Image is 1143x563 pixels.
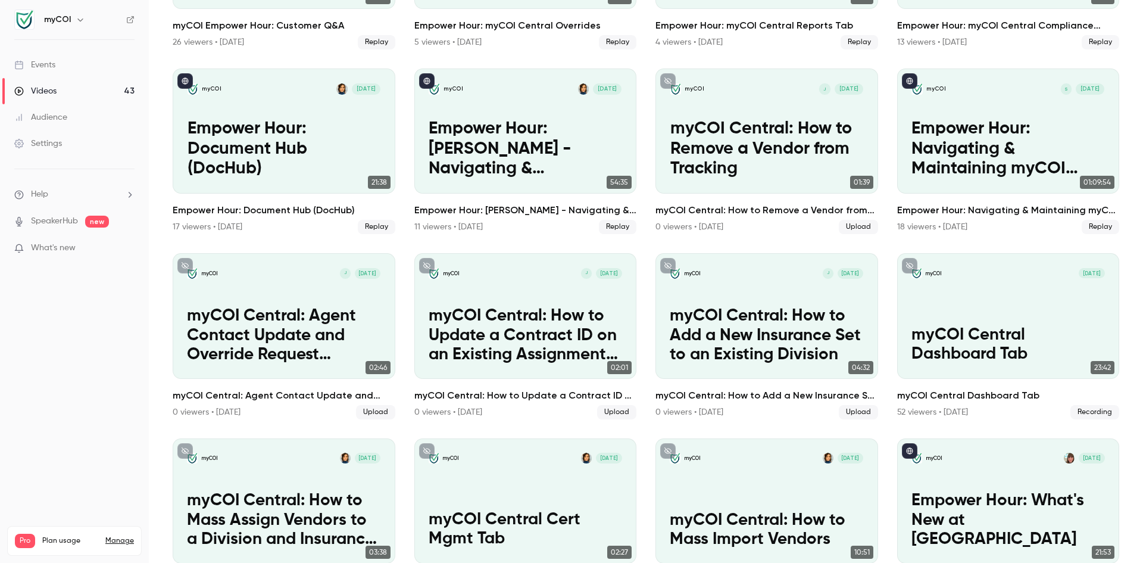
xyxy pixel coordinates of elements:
[897,203,1120,217] h2: Empower Hour: Navigating & Maintaining myCOI Central
[414,203,637,217] h2: Empower Hour: [PERSON_NAME] - Navigating & Maintaining myCOI Central
[173,203,395,217] h2: Empower Hour: Document Hub (DocHub)
[599,220,636,234] span: Replay
[429,119,622,179] p: Empower Hour: [PERSON_NAME] - Navigating & Maintaining myCOI Central
[419,258,435,273] button: unpublished
[366,361,391,374] span: 02:46
[660,258,676,273] button: unpublished
[31,215,78,228] a: SpeakerHub
[897,406,968,418] div: 52 viewers • [DATE]
[911,83,922,94] img: Empower Hour: Navigating & Maintaining myCOI Central
[607,361,632,374] span: 02:01
[340,453,351,464] img: Lauren Murray
[580,267,592,279] div: J
[14,59,55,71] div: Events
[926,85,946,93] p: myCOI
[42,536,98,546] span: Plan usage
[655,69,878,234] a: myCOI Central: How to Remove a Vendor from TrackingmyCOIJ[DATE]myCOI Central: How to Remove a Ven...
[578,83,589,94] img: Lauren Murray
[839,220,878,234] span: Upload
[911,119,1104,179] p: Empower Hour: Navigating & Maintaining myCOI Central
[414,69,637,234] li: Empower Hour: Hines - Navigating & Maintaining myCOI Central
[596,453,622,464] span: [DATE]
[173,253,395,419] a: myCOI Central: Agent Contact Update and Override Request FeaturemyCOIJ[DATE]myCOI Central: Agent ...
[173,221,242,233] div: 17 viewers • [DATE]
[443,270,460,277] p: myCOI
[414,36,482,48] div: 5 viewers • [DATE]
[336,83,347,94] img: Lauren Murray
[173,36,244,48] div: 26 viewers • [DATE]
[44,14,71,26] h6: myCOI
[655,69,878,234] li: myCOI Central: How to Remove a Vendor from Tracking
[596,268,622,279] span: [DATE]
[897,221,967,233] div: 18 viewers • [DATE]
[173,18,395,33] h2: myCOI Empower Hour: Customer Q&A
[655,36,723,48] div: 4 viewers • [DATE]
[358,35,395,49] span: Replay
[1080,176,1114,189] span: 01:09:54
[429,83,439,94] img: Empower Hour: Hines - Navigating & Maintaining myCOI Central
[414,221,483,233] div: 11 viewers • [DATE]
[177,73,193,89] button: published
[655,253,878,419] li: myCOI Central: How to Add a New Insurance Set to an Existing Division
[581,453,592,464] img: Lauren Murray
[851,546,873,559] span: 10:51
[414,388,637,403] h2: myCOI Central: How to Update a Contract ID on an Existing Assignment in myCOI
[419,443,435,459] button: unpublished
[419,73,435,89] button: published
[599,35,636,49] span: Replay
[670,83,681,94] img: myCOI Central: How to Remove a Vendor from Tracking
[444,85,463,93] p: myCOI
[355,453,381,464] span: [DATE]
[655,253,878,419] a: myCOI Central: How to Add a New Insurance Set to an Existing DivisionmyCOIJ[DATE]myCOI Central: H...
[897,253,1120,419] li: myCOI Central Dashboard Tab
[607,546,632,559] span: 02:27
[187,491,380,549] p: myCOI Central: How to Mass Assign Vendors to a Division and Insurance Set
[120,243,135,254] iframe: Noticeable Trigger
[841,35,878,49] span: Replay
[358,220,395,234] span: Replay
[1076,83,1104,94] span: [DATE]
[14,85,57,97] div: Videos
[187,306,380,364] p: myCOI Central: Agent Contact Update and Override Request Feature
[188,83,198,94] img: Empower Hour: Document Hub (DocHub)
[655,18,878,33] h2: Empower Hour: myCOI Central Reports Tab
[15,10,34,29] img: myCOI
[1060,83,1072,95] div: S
[655,203,878,217] h2: myCOI Central: How to Remove a Vendor from Tracking
[1070,405,1119,419] span: Recording
[607,176,632,189] span: 54:35
[848,361,873,374] span: 04:32
[14,111,67,123] div: Audience
[1079,268,1105,279] span: [DATE]
[1091,361,1114,374] span: 23:42
[660,443,676,459] button: unpublished
[429,511,622,549] p: myCOI Central Cert Mgmt Tab
[670,119,863,179] p: myCOI Central: How to Remove a Vendor from Tracking
[902,443,917,459] button: published
[177,258,193,273] button: unpublished
[1092,546,1114,559] span: 21:53
[926,455,942,462] p: myCOI
[14,138,62,150] div: Settings
[897,69,1120,234] li: Empower Hour: Navigating & Maintaining myCOI Central
[173,406,241,418] div: 0 viewers • [DATE]
[670,511,863,549] p: myCOI Central: How to Mass Import Vendors
[911,491,1105,549] p: Empower Hour: What's New at [GEOGRAPHIC_DATA]
[201,455,218,462] p: myCOI
[173,69,395,234] a: Empower Hour: Document Hub (DocHub)myCOILauren Murray[DATE]Empower Hour: Document Hub (DocHub)21:...
[684,270,701,277] p: myCOI
[368,176,391,189] span: 21:38
[429,306,622,364] p: myCOI Central: How to Update a Contract ID on an Existing Assignment in myCOI
[819,83,830,95] div: J
[670,306,863,364] p: myCOI Central: How to Add a New Insurance Set to an Existing Division
[823,453,833,464] img: Lauren Murray
[173,253,395,419] li: myCOI Central: Agent Contact Update and Override Request Feature
[822,267,834,279] div: J
[356,405,395,419] span: Upload
[925,270,942,277] p: myCOI
[366,546,391,559] span: 03:38
[177,443,193,459] button: unpublished
[902,258,917,273] button: unpublished
[660,73,676,89] button: unpublished
[442,455,459,462] p: myCOI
